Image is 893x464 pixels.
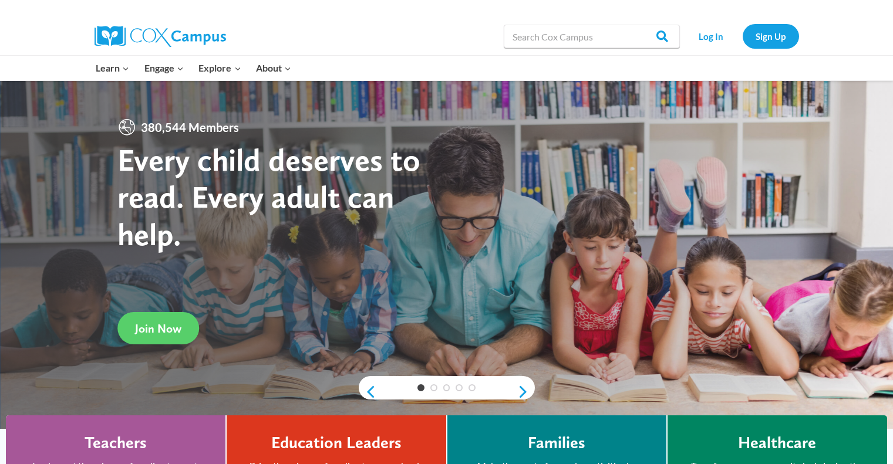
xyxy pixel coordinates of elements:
[117,312,199,344] a: Join Now
[96,60,129,76] span: Learn
[528,433,585,453] h4: Families
[686,24,799,48] nav: Secondary Navigation
[256,60,291,76] span: About
[271,433,402,453] h4: Education Leaders
[198,60,241,76] span: Explore
[136,118,244,137] span: 380,544 Members
[686,24,737,48] a: Log In
[504,25,680,48] input: Search Cox Campus
[117,141,420,253] strong: Every child deserves to read. Every adult can help.
[469,384,476,391] a: 5
[443,384,450,391] a: 3
[417,384,424,391] a: 1
[144,60,184,76] span: Engage
[89,56,299,80] nav: Primary Navigation
[743,24,799,48] a: Sign Up
[359,380,535,404] div: content slider buttons
[456,384,463,391] a: 4
[517,385,535,399] a: next
[85,433,147,453] h4: Teachers
[95,26,226,47] img: Cox Campus
[359,385,376,399] a: previous
[135,321,181,336] span: Join Now
[738,433,816,453] h4: Healthcare
[430,384,437,391] a: 2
